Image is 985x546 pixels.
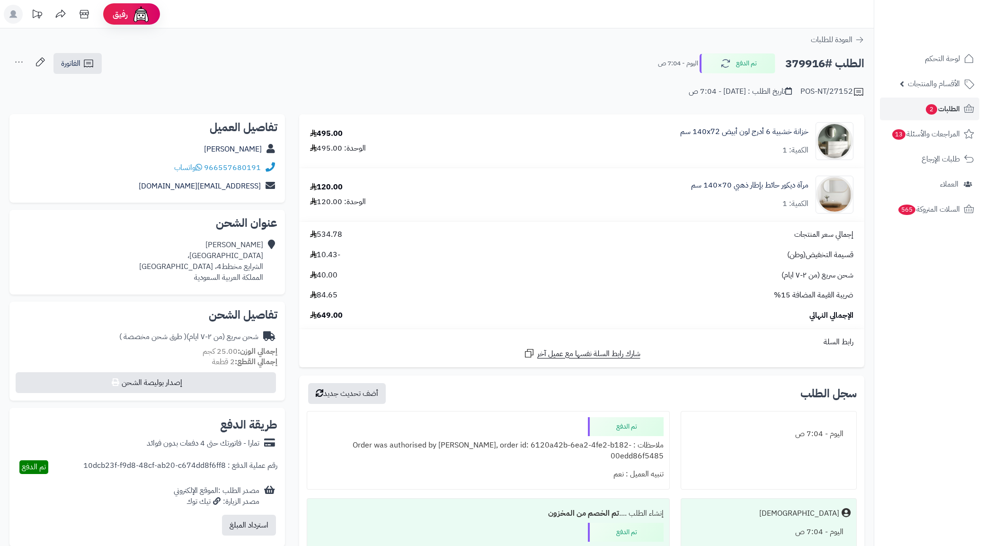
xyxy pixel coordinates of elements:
div: شحن سريع (من ٢-٧ ايام) [119,331,258,342]
img: 1746709299-1702541934053-68567865785768-1000x1000-90x90.jpg [816,122,853,160]
div: مصدر الطلب :الموقع الإلكتروني [174,485,259,507]
div: مصدر الزيارة: تيك توك [174,496,259,507]
span: لوحة التحكم [925,52,960,65]
a: الفاتورة [53,53,102,74]
span: الفاتورة [61,58,80,69]
span: السلات المتروكة [897,203,960,216]
span: إجمالي سعر المنتجات [794,229,853,240]
div: [PERSON_NAME] [GEOGRAPHIC_DATA]، الشرايع مخطط4، [GEOGRAPHIC_DATA] المملكة العربية السعودية [139,240,263,283]
a: تحديثات المنصة [25,5,49,26]
button: تم الدفع [700,54,775,73]
span: 565 [898,205,915,215]
span: 13 [892,129,905,140]
div: POS-NT/27152 [800,86,864,98]
a: الطلبات2 [880,98,979,120]
a: [EMAIL_ADDRESS][DOMAIN_NAME] [139,180,261,192]
span: العودة للطلبات [811,34,852,45]
span: رفيق [113,9,128,20]
h2: تفاصيل العميل [17,122,277,133]
span: الإجمالي النهائي [809,310,853,321]
a: السلات المتروكة565 [880,198,979,221]
h2: طريقة الدفع [220,419,277,430]
span: 534.78 [310,229,342,240]
button: أضف تحديث جديد [308,383,386,404]
div: تنبيه العميل : نعم [313,465,664,483]
div: إنشاء الطلب .... [313,504,664,523]
div: تم الدفع [588,417,664,436]
div: رقم عملية الدفع : 10dcb23f-f9d8-48cf-ab20-c674dd8f6ff8 [83,460,277,474]
span: العملاء [940,178,958,191]
h2: الطلب #379916 [785,54,864,73]
span: طلبات الإرجاع [922,152,960,166]
img: 1753785797-1-90x90.jpg [816,176,853,214]
div: اليوم - 7:04 ص [687,425,851,443]
small: 25.00 كجم [203,346,277,357]
div: الوحدة: 120.00 [310,197,366,207]
div: الكمية: 1 [782,145,808,156]
small: اليوم - 7:04 ص [658,59,698,68]
span: 84.65 [310,290,337,301]
b: تم الخصم من المخزون [548,508,619,519]
strong: إجمالي الوزن: [238,346,277,357]
div: تمارا - فاتورتك حتى 4 دفعات بدون فوائد [147,438,259,449]
span: 40.00 [310,270,337,281]
button: استرداد المبلغ [222,515,276,536]
span: 2 [926,104,937,115]
div: الوحدة: 495.00 [310,143,366,154]
img: logo-2.png [921,7,976,27]
div: الكمية: 1 [782,198,808,209]
button: إصدار بوليصة الشحن [16,372,276,393]
span: الطلبات [925,102,960,116]
a: شارك رابط السلة نفسها مع عميل آخر [524,348,640,359]
a: طلبات الإرجاع [880,148,979,170]
span: ( طرق شحن مخصصة ) [119,331,186,342]
strong: إجمالي القطع: [235,356,277,367]
a: المراجعات والأسئلة13 [880,123,979,145]
span: قسيمة التخفيض(وطن) [787,250,853,260]
img: ai-face.png [132,5,151,24]
a: العودة للطلبات [811,34,864,45]
div: 120.00 [310,182,343,193]
a: مرآة ديكور حائط بإطار ذهبي 70×140 سم [691,180,808,191]
div: ملاحظات : Order was authorised by [PERSON_NAME], order id: 6120a42b-6ea2-4fe2-b182-00edd86f5485 [313,436,664,465]
div: تم الدفع [588,523,664,542]
a: 966557680191 [204,162,261,173]
div: تاريخ الطلب : [DATE] - 7:04 ص [689,86,792,97]
small: 2 قطعة [212,356,277,367]
span: تم الدفع [22,461,46,473]
a: [PERSON_NAME] [204,143,262,155]
div: [DEMOGRAPHIC_DATA] [759,508,839,519]
h3: سجل الطلب [800,388,857,399]
span: -10.43 [310,250,340,260]
div: رابط السلة [303,337,861,348]
div: 495.00 [310,128,343,139]
h2: عنوان الشحن [17,217,277,229]
span: ضريبة القيمة المضافة 15% [774,290,853,301]
span: الأقسام والمنتجات [908,77,960,90]
a: واتساب [174,162,202,173]
span: المراجعات والأسئلة [891,127,960,141]
a: خزانة خشبية 6 أدرج لون أبيض 140x72 سم [680,126,808,137]
a: لوحة التحكم [880,47,979,70]
span: 649.00 [310,310,343,321]
a: العملاء [880,173,979,196]
span: شحن سريع (من ٢-٧ ايام) [781,270,853,281]
div: اليوم - 7:04 ص [687,523,851,541]
span: شارك رابط السلة نفسها مع عميل آخر [537,349,640,359]
h2: تفاصيل الشحن [17,309,277,321]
